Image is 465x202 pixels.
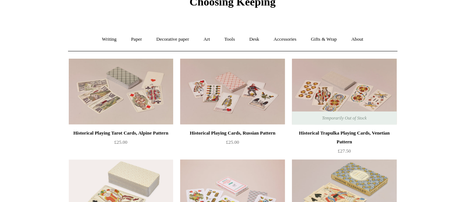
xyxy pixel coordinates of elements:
[71,129,171,137] div: Historical Playing Tarot Cards, Alpine Pattern
[114,139,128,145] span: £25.00
[292,59,396,125] a: Historical Trapulka Playing Cards, Venetian Pattern Historical Trapulka Playing Cards, Venetian P...
[292,59,396,125] img: Historical Trapulka Playing Cards, Venetian Pattern
[218,30,242,49] a: Tools
[304,30,343,49] a: Gifts & Wrap
[267,30,303,49] a: Accessories
[180,59,285,125] img: Historical Playing Cards, Russian Pattern
[315,111,374,125] span: Temporarily Out of Stock
[69,59,173,125] img: Historical Playing Tarot Cards, Alpine Pattern
[243,30,266,49] a: Desk
[69,129,173,159] a: Historical Playing Tarot Cards, Alpine Pattern £25.00
[182,129,283,137] div: Historical Playing Cards, Russian Pattern
[180,59,285,125] a: Historical Playing Cards, Russian Pattern Historical Playing Cards, Russian Pattern
[292,129,396,159] a: Historical Trapulka Playing Cards, Venetian Pattern £27.50
[197,30,217,49] a: Art
[180,129,285,159] a: Historical Playing Cards, Russian Pattern £25.00
[124,30,149,49] a: Paper
[226,139,239,145] span: £25.00
[189,1,275,7] a: Choosing Keeping
[344,30,370,49] a: About
[69,59,173,125] a: Historical Playing Tarot Cards, Alpine Pattern Historical Playing Tarot Cards, Alpine Pattern
[150,30,196,49] a: Decorative paper
[294,129,394,146] div: Historical Trapulka Playing Cards, Venetian Pattern
[338,148,351,154] span: £27.50
[95,30,123,49] a: Writing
